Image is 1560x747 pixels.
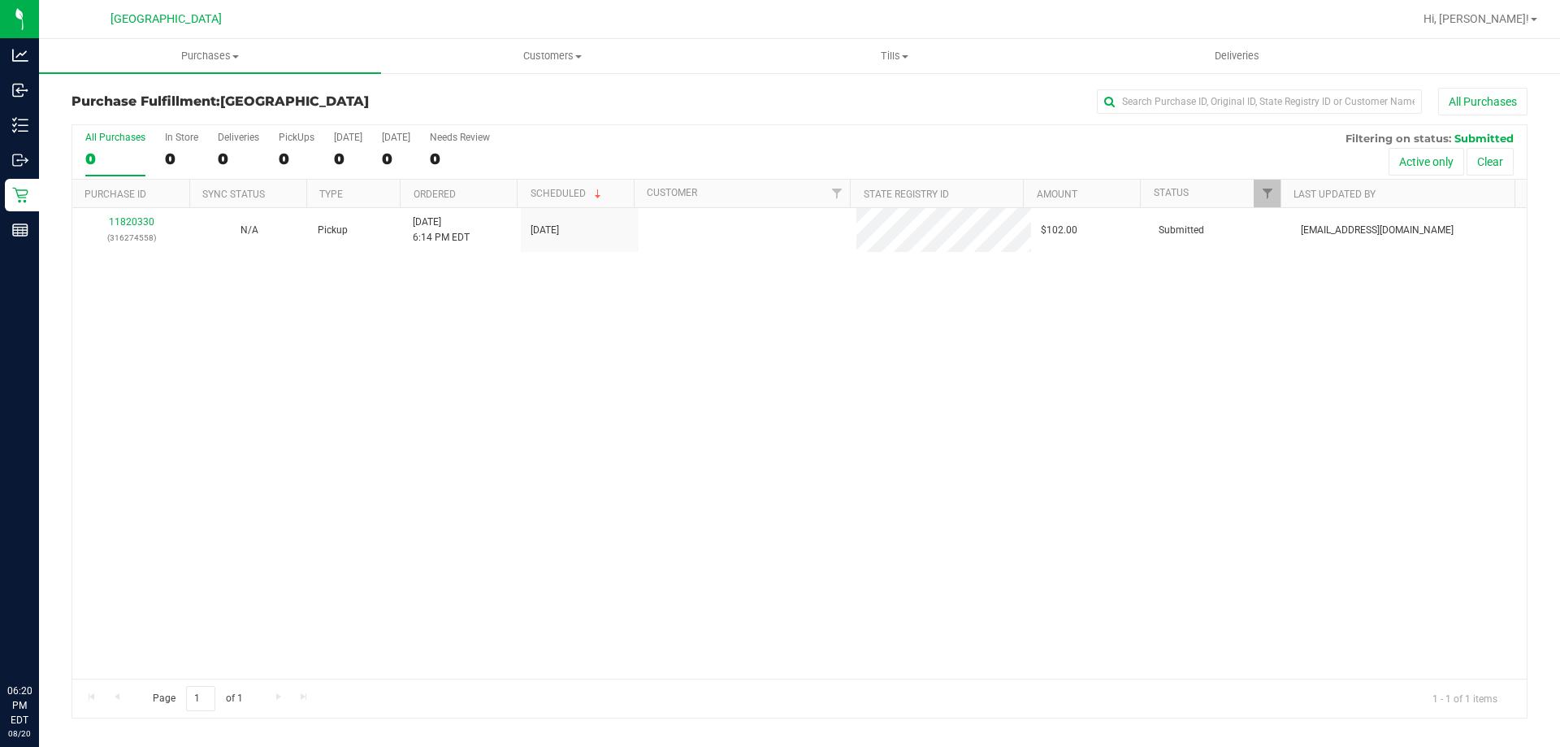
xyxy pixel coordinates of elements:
span: [GEOGRAPHIC_DATA] [110,12,222,26]
p: 08/20 [7,727,32,740]
span: [GEOGRAPHIC_DATA] [220,93,369,109]
span: Pickup [318,223,348,238]
p: (316274558) [82,230,180,245]
span: [EMAIL_ADDRESS][DOMAIN_NAME] [1301,223,1454,238]
button: All Purchases [1438,88,1527,115]
span: [DATE] [531,223,559,238]
iframe: Resource center unread badge [48,615,67,634]
span: Tills [724,49,1064,63]
inline-svg: Analytics [12,47,28,63]
div: 0 [382,150,410,168]
div: In Store [165,132,198,143]
div: All Purchases [85,132,145,143]
a: Customer [647,187,697,198]
a: Last Updated By [1293,189,1376,200]
div: 0 [334,150,362,168]
div: 0 [218,150,259,168]
input: Search Purchase ID, Original ID, State Registry ID or Customer Name... [1097,89,1422,114]
p: 06:20 PM EDT [7,684,32,727]
button: N/A [240,223,258,238]
span: 1 - 1 of 1 items [1419,686,1510,710]
div: [DATE] [334,132,362,143]
a: Customers [381,39,723,73]
div: 0 [279,150,314,168]
span: Not Applicable [240,224,258,236]
input: 1 [186,686,215,711]
div: Needs Review [430,132,490,143]
a: Tills [723,39,1065,73]
a: 11820330 [109,216,154,228]
span: Submitted [1159,223,1204,238]
inline-svg: Outbound [12,152,28,168]
inline-svg: Inbound [12,82,28,98]
a: Filter [823,180,850,207]
span: Customers [382,49,722,63]
span: Filtering on status: [1345,132,1451,145]
span: Page of 1 [139,686,256,711]
span: [DATE] 6:14 PM EDT [413,215,470,245]
a: Purchases [39,39,381,73]
button: Clear [1467,148,1514,176]
a: Scheduled [531,188,604,199]
a: Ordered [414,189,456,200]
span: Hi, [PERSON_NAME]! [1423,12,1529,25]
span: Purchases [39,49,381,63]
button: Active only [1389,148,1464,176]
div: 0 [430,150,490,168]
span: $102.00 [1041,223,1077,238]
span: Submitted [1454,132,1514,145]
div: 0 [165,150,198,168]
iframe: Resource center [16,617,65,666]
div: Deliveries [218,132,259,143]
h3: Purchase Fulfillment: [71,94,557,109]
div: [DATE] [382,132,410,143]
a: Deliveries [1066,39,1408,73]
a: Status [1154,187,1189,198]
a: Purchase ID [84,189,146,200]
a: Amount [1037,189,1077,200]
inline-svg: Inventory [12,117,28,133]
div: PickUps [279,132,314,143]
inline-svg: Retail [12,187,28,203]
span: Deliveries [1193,49,1281,63]
inline-svg: Reports [12,222,28,238]
a: Filter [1254,180,1280,207]
a: Type [319,189,343,200]
a: Sync Status [202,189,265,200]
div: 0 [85,150,145,168]
a: State Registry ID [864,189,949,200]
